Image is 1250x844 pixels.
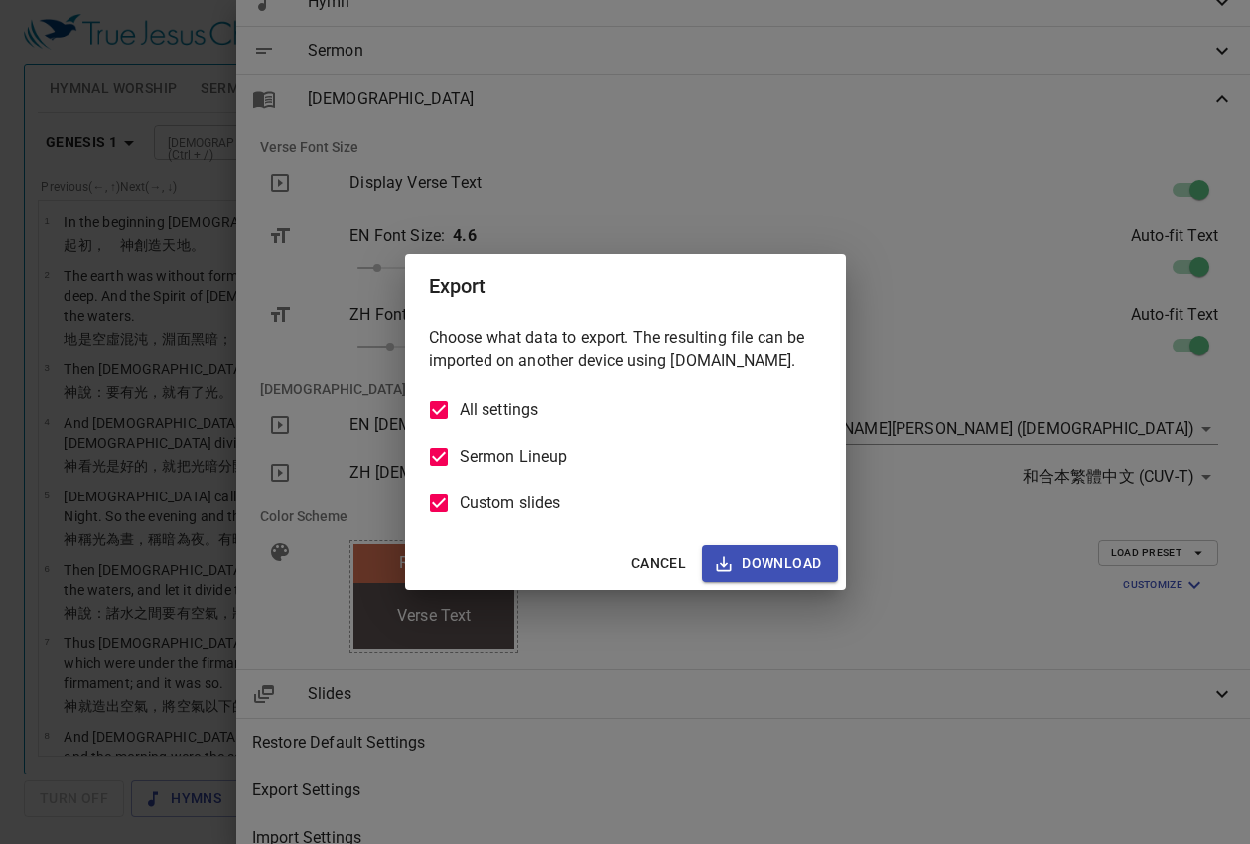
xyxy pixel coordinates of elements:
span: Download [718,551,821,576]
button: Download [702,545,837,582]
h2: Export [429,270,822,302]
span: All settings [460,398,539,422]
span: Sermon Lineup [460,445,568,469]
span: Custom slides [460,492,561,515]
button: Cancel [624,545,694,582]
p: Choose what data to export. The resulting file can be imported on another device using [DOMAIN_NA... [429,326,822,373]
span: Cancel [631,551,686,576]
